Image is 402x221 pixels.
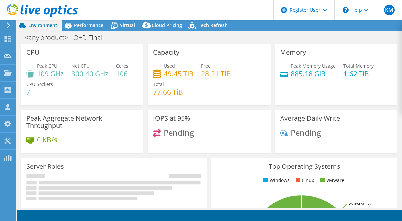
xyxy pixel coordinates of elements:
h3: Server Roles [26,163,64,170]
h3: Capacity [153,49,179,56]
h4: 1.62 TiB [343,70,374,77]
li: Windows [262,177,290,184]
span: Peak Memory Usage [291,63,336,69]
span: Pending [291,127,321,138]
h4: 49.45 TiB [164,70,194,77]
svg: \n [343,7,349,13]
span: Peak CPU [37,63,57,69]
h4: 7 [26,88,53,96]
tspan: ESXi 6.7 [359,201,372,206]
span: Pending [164,127,194,138]
span: Virtual [120,22,135,28]
h4: 885.18 GiB [291,70,336,77]
h3: Average Daily Write [280,115,340,122]
span: Net CPU [71,63,90,69]
li: Linux [294,177,314,184]
span: Environment [28,22,57,28]
tspan: 25.0% [349,201,359,206]
h4: 77.66 TiB [153,88,183,96]
h4: 0 KB/s [37,136,57,143]
h4: 109 GHz [37,70,64,77]
span: Performance [74,22,103,28]
span: Cloud Pricing [152,22,182,28]
h3: IOPS at 95% [153,115,190,122]
li: VMware [318,177,344,184]
span: Total [153,81,164,87]
h3: Peak Aggregate Network Throughput [26,115,138,129]
span: CPU Sockets [26,81,53,87]
span: Cores [116,63,128,69]
h4: 300.40 GHz [71,70,108,77]
h3: Memory [280,49,306,56]
h4: 106 [116,70,128,77]
span: Used [164,63,175,69]
h4: 28.21 TiB [201,70,231,77]
h3: CPU [26,49,40,56]
span: KM [384,5,395,15]
h1: <any product> LO+D Final [22,34,113,41]
span: Tech Refresh [199,22,228,28]
h3: Top Operating Systems [216,163,392,170]
span: Free [201,63,211,69]
span: Total Memory [343,63,374,69]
